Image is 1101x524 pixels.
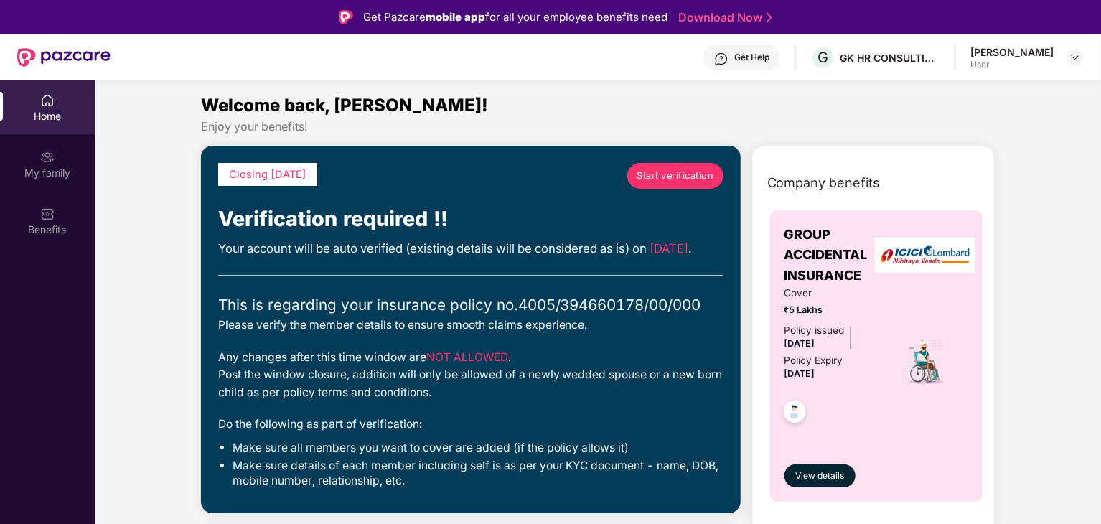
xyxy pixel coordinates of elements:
[784,303,883,317] span: ₹5 Lakhs
[218,349,723,402] div: Any changes after this time window are . Post the window closure, addition will only be allowed o...
[970,45,1054,59] div: [PERSON_NAME]
[339,10,353,24] img: Logo
[218,239,723,258] div: Your account will be auto verified (existing details will be considered as is) on .
[784,225,883,286] span: GROUP ACCIDENTAL INSURANCE
[1069,52,1081,63] img: svg+xml;base64,PHN2ZyBpZD0iRHJvcGRvd24tMzJ4MzIiIHhtbG5zPSJodHRwOi8vd3d3LnczLm9yZy8yMDAwL3N2ZyIgd2...
[901,336,950,386] img: icon
[767,173,881,193] span: Company benefits
[229,168,306,181] span: Closing [DATE]
[637,169,713,183] span: Start verification
[218,317,723,334] div: Please verify the member details to ensure smooth claims experience.
[840,51,940,65] div: GK HR CONSULTING INDIA PRIVATE LIMITED
[767,10,772,25] img: Stroke
[817,49,828,66] span: G
[678,10,768,25] a: Download Now
[426,350,508,364] span: NOT ALLOWED
[218,416,723,434] div: Do the following as part of verification:
[40,207,55,221] img: svg+xml;base64,PHN2ZyBpZD0iQmVuZWZpdHMiIHhtbG5zPSJodHRwOi8vd3d3LnczLm9yZy8yMDAwL3N2ZyIgd2lkdGg9Ij...
[784,368,815,379] span: [DATE]
[218,294,723,317] div: This is regarding your insurance policy no. 4005/394660178/00/000
[40,93,55,108] img: svg+xml;base64,PHN2ZyBpZD0iSG9tZSIgeG1sbnM9Imh0dHA6Ly93d3cudzMub3JnLzIwMDAvc3ZnIiB3aWR0aD0iMjAiIG...
[40,150,55,164] img: svg+xml;base64,PHN2ZyB3aWR0aD0iMjAiIGhlaWdodD0iMjAiIHZpZXdCb3g9IjAgMCAyMCAyMCIgZmlsbD0ibm9uZSIgeG...
[784,353,843,368] div: Policy Expiry
[784,338,815,349] span: [DATE]
[363,9,667,26] div: Get Pazcare for all your employee benefits need
[218,203,723,235] div: Verification required !!
[875,238,975,273] img: insurerLogo
[784,323,845,338] div: Policy issued
[17,48,111,67] img: New Pazcare Logo
[784,286,883,301] span: Cover
[201,95,488,116] span: Welcome back, [PERSON_NAME]!
[233,459,723,489] li: Make sure details of each member including self is as per your KYC document - name, DOB, mobile n...
[784,464,856,487] button: View details
[734,52,769,63] div: Get Help
[714,52,728,66] img: svg+xml;base64,PHN2ZyBpZD0iSGVscC0zMngzMiIgeG1sbnM9Imh0dHA6Ly93d3cudzMub3JnLzIwMDAvc3ZnIiB3aWR0aD...
[795,469,844,483] span: View details
[426,10,485,24] strong: mobile app
[201,119,995,134] div: Enjoy your benefits!
[650,241,689,256] span: [DATE]
[627,163,723,189] a: Start verification
[233,441,723,456] li: Make sure all members you want to cover are added (if the policy allows it)
[777,396,812,431] img: svg+xml;base64,PHN2ZyB4bWxucz0iaHR0cDovL3d3dy53My5vcmcvMjAwMC9zdmciIHdpZHRoPSI0OC45NDMiIGhlaWdodD...
[970,59,1054,70] div: User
